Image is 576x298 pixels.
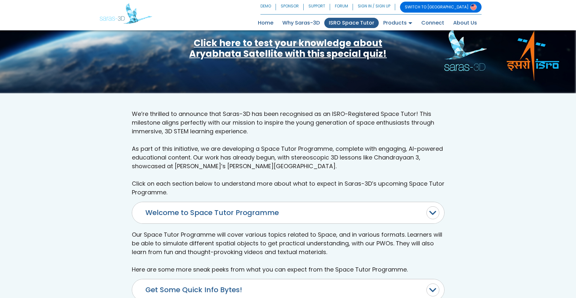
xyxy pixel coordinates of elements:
p: Our Space Tutor Programme will cover various topics related to Space, and in various formats. Lea... [132,230,444,274]
a: About Us [449,18,482,28]
a: ISRO Space Tutor [324,18,379,28]
a: SIGN IN / SIGN UP [353,2,395,13]
a: Connect [417,18,449,28]
a: Home [253,18,278,28]
img: Saras 3D [100,3,152,24]
a: DEMO [260,2,276,13]
a: SUPPORT [304,2,330,13]
a: Products [379,18,417,28]
p: We’re thrilled to announce that Saras-3D has been recognised as an ISRO-Registered Space Tutor! T... [132,109,444,197]
a: Why Saras-3D [278,18,324,28]
a: SPONSOR [276,2,304,13]
a: FORUM [330,2,353,13]
a: SWITCH TO [GEOGRAPHIC_DATA] [400,2,482,13]
img: Switch to USA [470,4,477,10]
a: Click here to test your knowledge aboutAryabhata Satellite with this special quiz! [189,37,387,60]
button: Welcome to Space Tutor Programme [132,202,444,223]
